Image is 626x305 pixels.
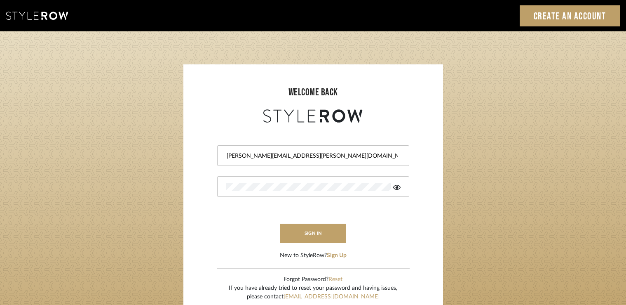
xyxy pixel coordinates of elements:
button: Sign Up [327,251,347,260]
a: Create an Account [520,5,620,26]
div: welcome back [192,85,435,100]
button: Reset [328,275,342,284]
button: sign in [280,224,346,243]
input: Email Address [226,152,399,160]
div: If you have already tried to reset your password and having issues, please contact [229,284,397,301]
div: Forgot Password? [229,275,397,284]
div: New to StyleRow? [280,251,347,260]
a: [EMAIL_ADDRESS][DOMAIN_NAME] [284,294,380,300]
